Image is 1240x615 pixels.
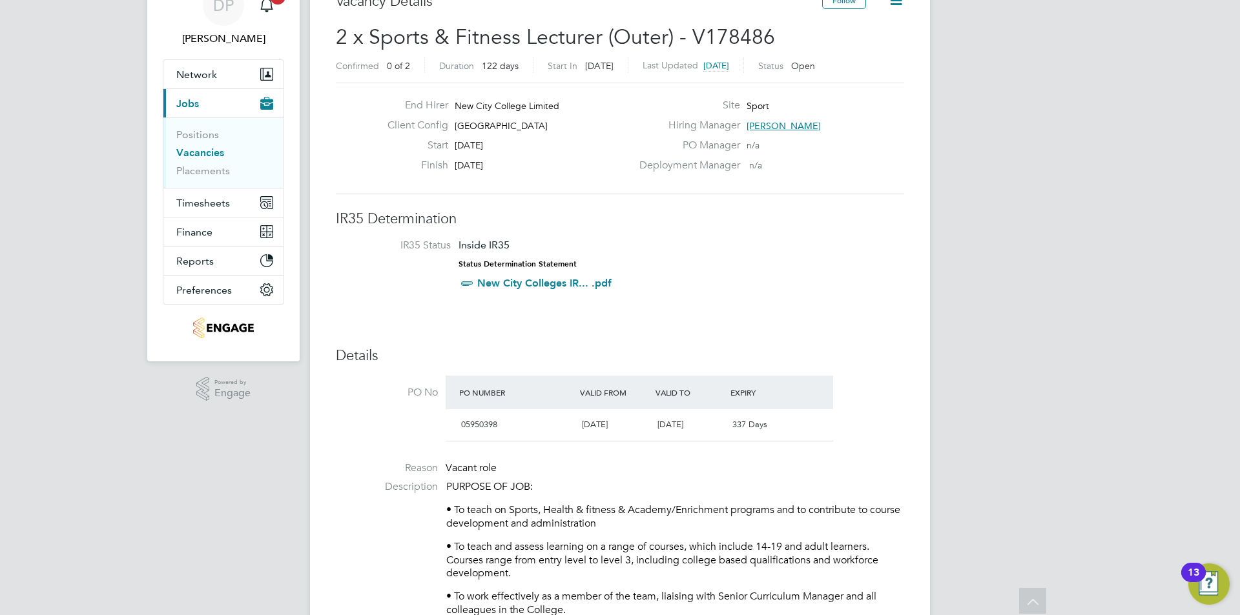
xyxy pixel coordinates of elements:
span: 2 x Sports & Fitness Lecturer (Outer) - V178486 [336,25,775,50]
span: Powered by [214,377,251,388]
label: Reason [336,461,438,475]
div: Valid From [577,381,652,404]
div: 13 [1188,572,1199,589]
span: Open [791,60,815,72]
div: Jobs [163,117,284,188]
span: [DATE] [585,60,614,72]
span: n/a [747,139,759,151]
h3: IR35 Determination [336,210,904,228]
p: PURPOSE OF JOB: [446,480,904,494]
button: Timesheets [163,188,284,217]
label: Start [377,139,448,152]
span: [GEOGRAPHIC_DATA] [455,120,548,132]
span: [PERSON_NAME] [747,120,821,132]
span: Timesheets [176,197,230,209]
span: Network [176,68,217,81]
span: Reports [176,255,214,267]
span: [DATE] [455,159,483,171]
a: Positions [176,128,219,141]
label: PO No [336,386,438,399]
label: Last Updated [643,59,698,71]
label: PO Manager [632,139,740,152]
span: Engage [214,388,251,399]
p: • To teach on Sports, Health & fitness & Academy/Enrichment programs and to contribute to course ... [446,503,904,530]
span: Vacant role [446,461,497,474]
label: Duration [439,60,474,72]
button: Open Resource Center, 13 new notifications [1188,563,1230,605]
label: End Hirer [377,99,448,112]
strong: Status Determination Statement [459,259,577,268]
span: 122 days [482,60,519,72]
button: Network [163,60,284,88]
span: 337 Days [732,419,767,430]
a: New City Colleges IR... .pdf [477,277,612,289]
button: Jobs [163,89,284,117]
h3: Details [336,347,904,365]
span: Sport [747,100,769,112]
span: Preferences [176,284,232,296]
label: Finish [377,159,448,172]
label: Description [336,480,438,494]
span: New City College Limited [455,100,559,112]
label: Confirmed [336,60,379,72]
p: • To teach and assess learning on a range of courses, which include 14-19 and adult learners. Cou... [446,540,904,580]
a: Go to home page [163,318,284,338]
span: [DATE] [657,419,683,430]
label: IR35 Status [349,239,451,252]
span: Inside IR35 [459,239,510,251]
label: Site [632,99,740,112]
span: 05950398 [461,419,497,430]
span: Jobs [176,97,199,110]
label: Hiring Manager [632,119,740,132]
a: Powered byEngage [196,377,251,401]
span: n/a [749,159,762,171]
span: [DATE] [582,419,608,430]
label: Deployment Manager [632,159,740,172]
label: Status [758,60,783,72]
span: [DATE] [455,139,483,151]
button: Reports [163,247,284,275]
span: Danielle Page [163,31,284,46]
label: Start In [548,60,577,72]
span: 0 of 2 [387,60,410,72]
img: jambo-logo-retina.png [193,318,253,338]
div: Valid To [652,381,728,404]
button: Preferences [163,276,284,304]
button: Finance [163,217,284,246]
div: Expiry [727,381,803,404]
a: Vacancies [176,146,224,159]
div: PO Number [456,381,577,404]
label: Client Config [377,119,448,132]
span: [DATE] [703,60,729,71]
span: Finance [176,226,212,238]
a: Placements [176,165,230,177]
